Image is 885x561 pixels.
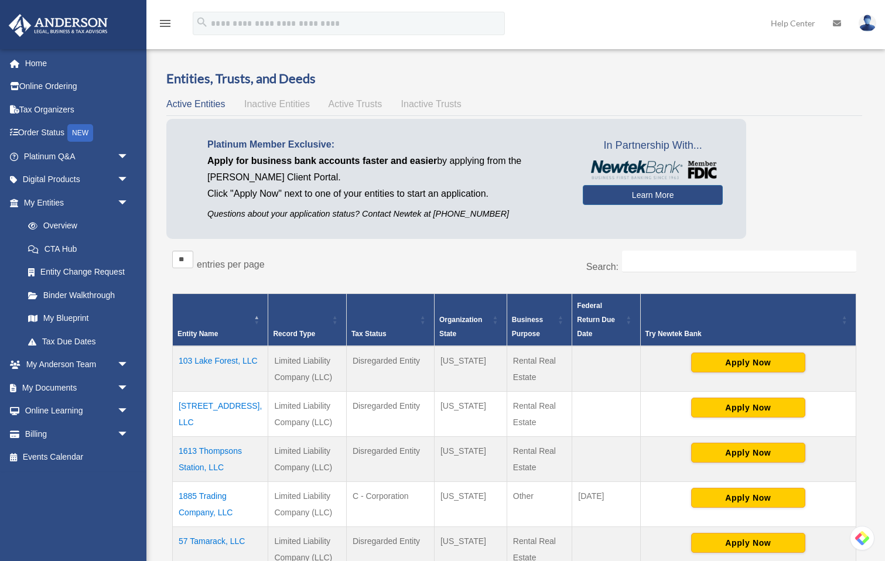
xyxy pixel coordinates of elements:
[158,16,172,30] i: menu
[117,353,141,377] span: arrow_drop_down
[572,294,640,347] th: Federal Return Due Date: Activate to sort
[117,145,141,169] span: arrow_drop_down
[173,482,268,527] td: 1885 Trading Company, LLC
[346,437,434,482] td: Disregarded Entity
[507,346,572,392] td: Rental Real Estate
[577,302,615,338] span: Federal Return Due Date
[268,294,347,347] th: Record Type: Activate to sort
[439,316,482,338] span: Organization State
[117,422,141,446] span: arrow_drop_down
[16,214,135,238] a: Overview
[8,145,146,168] a: Platinum Q&Aarrow_drop_down
[207,156,437,166] span: Apply for business bank accounts faster and easier
[117,399,141,423] span: arrow_drop_down
[173,392,268,437] td: [STREET_ADDRESS], LLC
[173,346,268,392] td: 103 Lake Forest, LLC
[507,437,572,482] td: Rental Real Estate
[8,376,146,399] a: My Documentsarrow_drop_down
[346,392,434,437] td: Disregarded Entity
[401,99,462,109] span: Inactive Trusts
[117,168,141,192] span: arrow_drop_down
[268,482,347,527] td: Limited Liability Company (LLC)
[691,488,805,508] button: Apply Now
[434,482,507,527] td: [US_STATE]
[273,330,315,338] span: Record Type
[16,307,141,330] a: My Blueprint
[8,98,146,121] a: Tax Organizers
[346,346,434,392] td: Disregarded Entity
[8,52,146,75] a: Home
[691,353,805,372] button: Apply Now
[207,153,565,186] p: by applying from the [PERSON_NAME] Client Portal.
[268,437,347,482] td: Limited Liability Company (LLC)
[5,14,111,37] img: Anderson Advisors Platinum Portal
[859,15,876,32] img: User Pic
[166,99,225,109] span: Active Entities
[8,422,146,446] a: Billingarrow_drop_down
[583,136,723,155] span: In Partnership With...
[507,392,572,437] td: Rental Real Estate
[177,330,218,338] span: Entity Name
[640,294,856,347] th: Try Newtek Bank : Activate to sort
[16,330,141,353] a: Tax Due Dates
[507,294,572,347] th: Business Purpose: Activate to sort
[207,207,565,221] p: Questions about your application status? Contact Newtek at [PHONE_NUMBER]
[8,399,146,423] a: Online Learningarrow_drop_down
[434,294,507,347] th: Organization State: Activate to sort
[8,75,146,98] a: Online Ordering
[434,437,507,482] td: [US_STATE]
[117,191,141,215] span: arrow_drop_down
[16,237,141,261] a: CTA Hub
[8,121,146,145] a: Order StatusNEW
[434,392,507,437] td: [US_STATE]
[512,316,543,338] span: Business Purpose
[166,70,862,88] h3: Entities, Trusts, and Deeds
[268,392,347,437] td: Limited Liability Company (LLC)
[268,346,347,392] td: Limited Liability Company (LLC)
[173,294,268,347] th: Entity Name: Activate to invert sorting
[346,294,434,347] th: Tax Status: Activate to sort
[207,186,565,202] p: Click "Apply Now" next to one of your entities to start an application.
[8,168,146,191] a: Digital Productsarrow_drop_down
[117,376,141,400] span: arrow_drop_down
[691,533,805,553] button: Apply Now
[691,443,805,463] button: Apply Now
[8,353,146,377] a: My Anderson Teamarrow_drop_down
[351,330,387,338] span: Tax Status
[691,398,805,418] button: Apply Now
[583,185,723,205] a: Learn More
[16,261,141,284] a: Entity Change Request
[586,262,619,272] label: Search:
[572,482,640,527] td: [DATE]
[16,283,141,307] a: Binder Walkthrough
[8,191,141,214] a: My Entitiesarrow_drop_down
[346,482,434,527] td: C - Corporation
[589,160,717,179] img: NewtekBankLogoSM.png
[507,482,572,527] td: Other
[67,124,93,142] div: NEW
[207,136,565,153] p: Platinum Member Exclusive:
[645,327,838,341] div: Try Newtek Bank
[197,259,265,269] label: entries per page
[196,16,209,29] i: search
[434,346,507,392] td: [US_STATE]
[173,437,268,482] td: 1613 Thompsons Station, LLC
[329,99,382,109] span: Active Trusts
[158,20,172,30] a: menu
[244,99,310,109] span: Inactive Entities
[8,446,146,469] a: Events Calendar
